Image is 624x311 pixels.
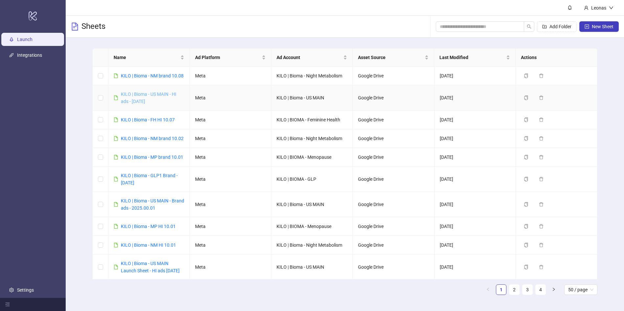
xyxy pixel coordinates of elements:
[108,49,190,67] th: Name
[277,54,342,61] span: Ad Account
[584,6,589,10] span: user
[524,155,528,159] span: copy
[527,24,531,29] span: search
[542,24,547,29] span: folder-add
[486,287,490,291] span: left
[524,117,528,122] span: copy
[536,285,546,295] a: 4
[522,284,533,295] li: 3
[353,67,434,85] td: Google Drive
[81,21,105,32] h3: Sheets
[589,4,609,11] div: Leonas
[190,129,271,148] td: Meta
[271,111,353,129] td: KILO | BIOMA - Feminine Health
[190,85,271,111] td: Meta
[568,5,572,10] span: bell
[548,284,559,295] li: Next Page
[524,224,528,229] span: copy
[539,117,544,122] span: delete
[539,155,544,159] span: delete
[524,136,528,141] span: copy
[568,285,593,295] span: 50 / page
[121,173,178,185] a: KILO | Bioma - GLP1 Brand - [DATE]
[539,243,544,247] span: delete
[17,287,34,293] a: Settings
[114,243,118,247] span: file
[190,111,271,129] td: Meta
[353,111,434,129] td: Google Drive
[435,85,516,111] td: [DATE]
[114,224,118,229] span: file
[579,21,619,32] button: New Sheet
[539,73,544,78] span: delete
[114,73,118,78] span: file
[190,217,271,236] td: Meta
[190,236,271,255] td: Meta
[539,265,544,269] span: delete
[548,284,559,295] button: right
[271,217,353,236] td: KILO | BIOMA - Menopause
[353,85,434,111] td: Google Drive
[483,284,493,295] button: left
[190,49,271,67] th: Ad Platform
[121,242,176,248] a: KILO | Bioma - NM HI 10.01
[435,148,516,167] td: [DATE]
[17,37,33,42] a: Launch
[353,167,434,192] td: Google Drive
[353,148,434,167] td: Google Drive
[271,129,353,148] td: KILO | Bioma - Night Metabolism
[271,148,353,167] td: KILO | BIOMA - Menopause
[114,265,118,269] span: file
[549,24,571,29] span: Add Folder
[190,67,271,85] td: Meta
[516,49,597,67] th: Actions
[509,285,519,295] a: 2
[353,255,434,280] td: Google Drive
[353,192,434,217] td: Google Drive
[524,243,528,247] span: copy
[358,54,423,61] span: Asset Source
[539,95,544,100] span: delete
[524,95,528,100] span: copy
[523,285,532,295] a: 3
[114,95,118,100] span: file
[271,167,353,192] td: KILO | BIOMA - GLP
[564,284,597,295] div: Page Size
[539,177,544,181] span: delete
[524,202,528,207] span: copy
[114,155,118,159] span: file
[17,52,42,58] a: Integrations
[434,49,516,67] th: Last Modified
[121,136,184,141] a: KILO | Bioma - NM brand 10.02
[509,284,520,295] li: 2
[71,23,79,31] span: file-text
[190,192,271,217] td: Meta
[121,117,175,122] a: KILO | Bioma - FH HI 10.07
[121,261,180,273] a: KILO | Bioma - US MAIN Launch Sheet - HI ads [DATE]
[121,155,183,160] a: KILO | Bioma - MP brand 10.01
[114,54,179,61] span: Name
[539,224,544,229] span: delete
[435,217,516,236] td: [DATE]
[353,236,434,255] td: Google Drive
[271,67,353,85] td: KILO | Bioma - Night Metabolism
[121,92,176,104] a: KILO | Bioma - US MAIN - HI ads - [DATE]
[271,49,353,67] th: Ad Account
[353,49,434,67] th: Asset Source
[5,302,10,307] span: menu-fold
[496,285,506,295] a: 1
[353,217,434,236] td: Google Drive
[435,236,516,255] td: [DATE]
[435,111,516,129] td: [DATE]
[114,177,118,181] span: file
[524,73,528,78] span: copy
[190,148,271,167] td: Meta
[114,117,118,122] span: file
[435,167,516,192] td: [DATE]
[114,202,118,207] span: file
[435,67,516,85] td: [DATE]
[552,287,556,291] span: right
[121,73,184,78] a: KILO | Bioma - NM brand 10.08
[435,129,516,148] td: [DATE]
